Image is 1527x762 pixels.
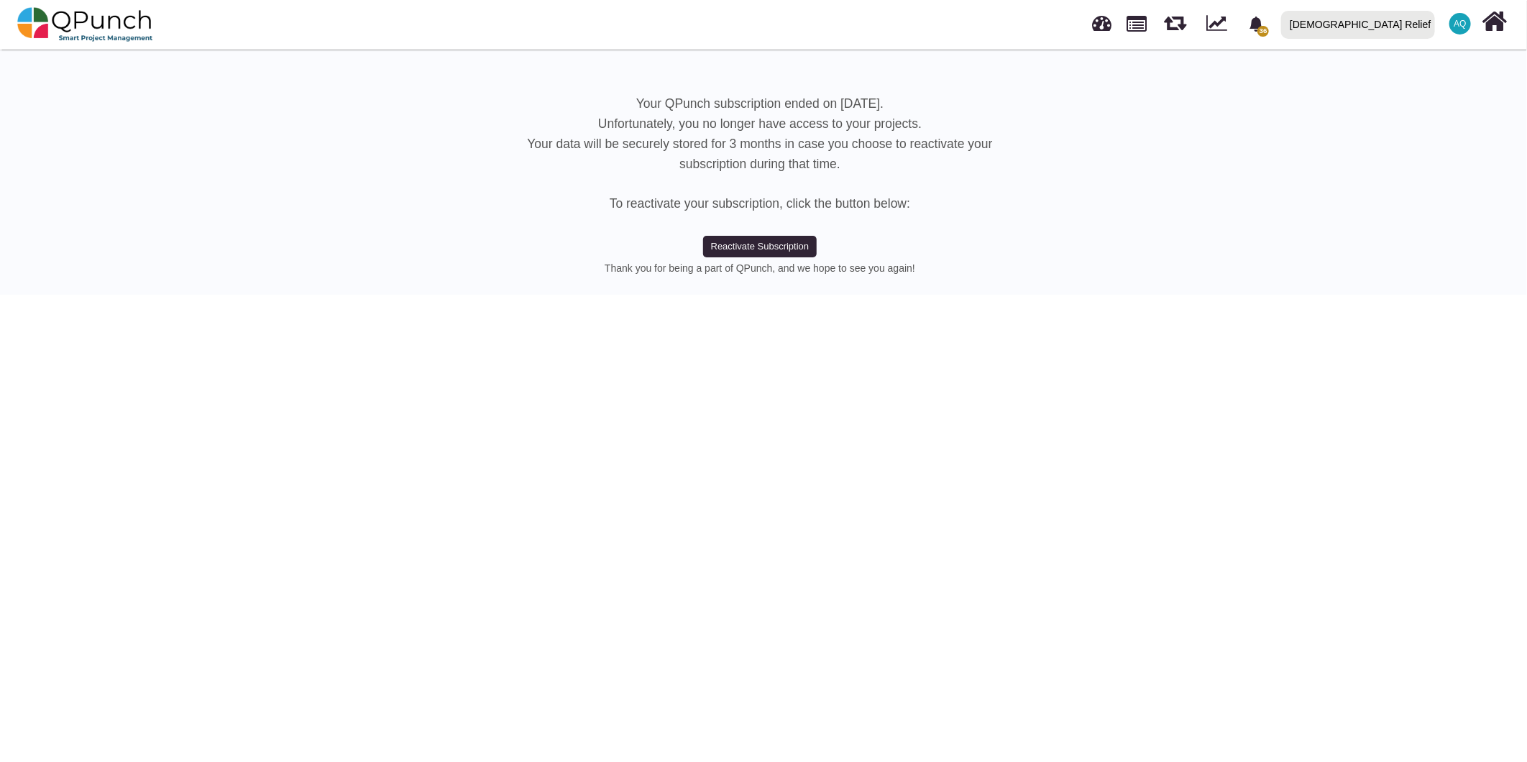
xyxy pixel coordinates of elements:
div: Notification [1244,11,1269,37]
button: Reactivate Subscription [703,236,817,257]
span: Dashboard [1092,9,1111,30]
svg: bell fill [1249,17,1264,32]
h5: Your data will be securely stored for 3 months in case you choose to reactivate your [11,137,1509,152]
h5: To reactivate your subscription, click the button below: [11,196,1509,211]
a: bell fill36 [1240,1,1275,46]
i: Home [1482,8,1508,35]
h6: Thank you for being a part of QPunch, and we hope to see you again! [11,262,1509,275]
img: qpunch-sp.fa6292f.png [17,3,153,46]
span: Projects [1127,9,1147,32]
h5: Unfortunately, you no longer have access to your projects. [11,116,1509,132]
h5: Your QPunch subscription ended on [DATE]. [11,96,1509,111]
span: Releases [1165,7,1187,31]
div: [DEMOGRAPHIC_DATA] Relief [1290,12,1431,37]
div: Dynamic Report [1199,1,1240,48]
span: AQ [1454,19,1466,28]
span: Aamar Qayum [1449,13,1471,35]
h5: subscription during that time. [11,157,1509,172]
span: 36 [1257,26,1269,37]
a: [DEMOGRAPHIC_DATA] Relief [1275,1,1441,48]
a: AQ [1441,1,1480,47]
